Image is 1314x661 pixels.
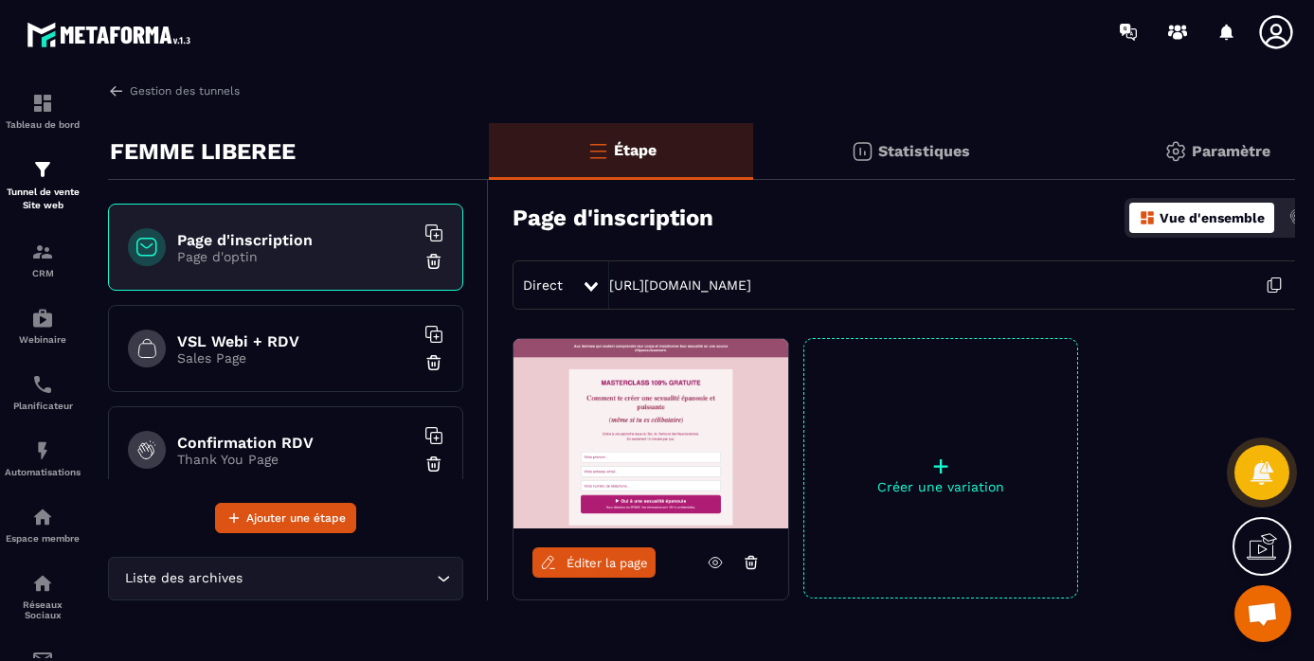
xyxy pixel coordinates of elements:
[586,139,609,162] img: bars-o.4a397970.svg
[177,231,414,249] h6: Page d'inscription
[1192,142,1270,160] p: Paramètre
[5,359,81,425] a: schedulerschedulerPlanificateur
[5,119,81,130] p: Tableau de bord
[5,78,81,144] a: formationformationTableau de bord
[108,557,463,600] div: Search for option
[246,568,432,589] input: Search for option
[215,503,356,533] button: Ajouter une étape
[1160,210,1265,225] p: Vue d'ensemble
[108,82,125,99] img: arrow
[31,241,54,263] img: formation
[5,401,81,411] p: Planificateur
[1234,585,1291,642] div: Ouvrir le chat
[609,277,751,293] a: [URL][DOMAIN_NAME]
[31,506,54,528] img: automations
[5,599,81,620] p: Réseaux Sociaux
[424,455,443,473] img: trash
[120,568,246,589] span: Liste des archives
[1164,140,1187,163] img: setting-gr.5f69749f.svg
[5,144,81,226] a: formationformationTunnel de vente Site web
[513,339,788,528] img: image
[5,293,81,359] a: automationsautomationsWebinaire
[424,353,443,372] img: trash
[177,332,414,350] h6: VSL Webi + RDV
[523,277,563,293] span: Direct
[27,17,197,52] img: logo
[513,205,713,231] h3: Page d'inscription
[5,268,81,278] p: CRM
[177,434,414,452] h6: Confirmation RDV
[5,226,81,293] a: formationformationCRM
[177,249,414,264] p: Page d'optin
[804,453,1077,479] p: +
[804,479,1077,494] p: Créer une variation
[5,533,81,544] p: Espace membre
[1139,209,1156,226] img: dashboard-orange.40269519.svg
[246,509,346,527] span: Ajouter une étape
[614,141,657,159] p: Étape
[532,547,656,578] a: Éditer la page
[5,334,81,345] p: Webinaire
[31,307,54,330] img: automations
[177,350,414,366] p: Sales Page
[1288,209,1305,226] img: actions.d6e523a2.png
[31,439,54,462] img: automations
[5,186,81,212] p: Tunnel de vente Site web
[567,556,648,570] span: Éditer la page
[108,82,240,99] a: Gestion des tunnels
[851,140,873,163] img: stats.20deebd0.svg
[5,558,81,634] a: social-networksocial-networkRéseaux Sociaux
[878,142,970,160] p: Statistiques
[31,92,54,115] img: formation
[424,252,443,271] img: trash
[31,373,54,396] img: scheduler
[5,425,81,491] a: automationsautomationsAutomatisations
[31,572,54,595] img: social-network
[177,452,414,467] p: Thank You Page
[5,491,81,558] a: automationsautomationsEspace membre
[110,133,296,170] p: FEMME LIBEREE
[31,158,54,181] img: formation
[5,467,81,477] p: Automatisations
